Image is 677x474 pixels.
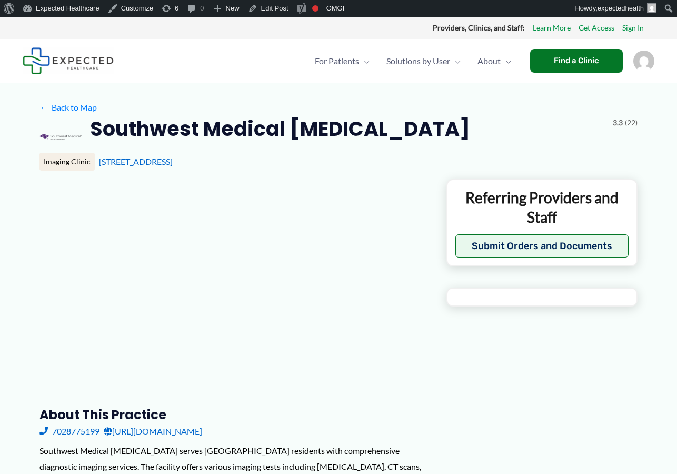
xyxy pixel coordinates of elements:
[386,43,450,80] span: Solutions by User
[622,21,644,35] a: Sign In
[315,43,359,80] span: For Patients
[312,5,318,12] div: Focus keyphrase not set
[39,423,99,439] a: 7028775199
[99,156,173,166] a: [STREET_ADDRESS]
[579,21,614,35] a: Get Access
[477,43,501,80] span: About
[378,43,469,80] a: Solutions by UserMenu Toggle
[455,234,629,258] button: Submit Orders and Documents
[39,153,95,171] div: Imaging Clinic
[39,407,430,423] h3: About this practice
[450,43,461,80] span: Menu Toggle
[39,102,49,112] span: ←
[469,43,520,80] a: AboutMenu Toggle
[633,55,654,65] a: Account icon link
[530,49,623,73] a: Find a Clinic
[39,100,97,115] a: ←Back to Map
[90,116,470,142] h2: Southwest Medical [MEDICAL_DATA]
[533,21,571,35] a: Learn More
[23,47,114,74] img: Expected Healthcare Logo - side, dark font, small
[306,43,520,80] nav: Primary Site Navigation
[625,116,638,130] span: (22)
[359,43,370,80] span: Menu Toggle
[433,23,525,32] strong: Providers, Clinics, and Staff:
[613,116,623,130] span: 3.3
[455,188,629,226] p: Referring Providers and Staff
[598,4,644,12] span: expectedhealth
[306,43,378,80] a: For PatientsMenu Toggle
[501,43,511,80] span: Menu Toggle
[104,423,202,439] a: [URL][DOMAIN_NAME]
